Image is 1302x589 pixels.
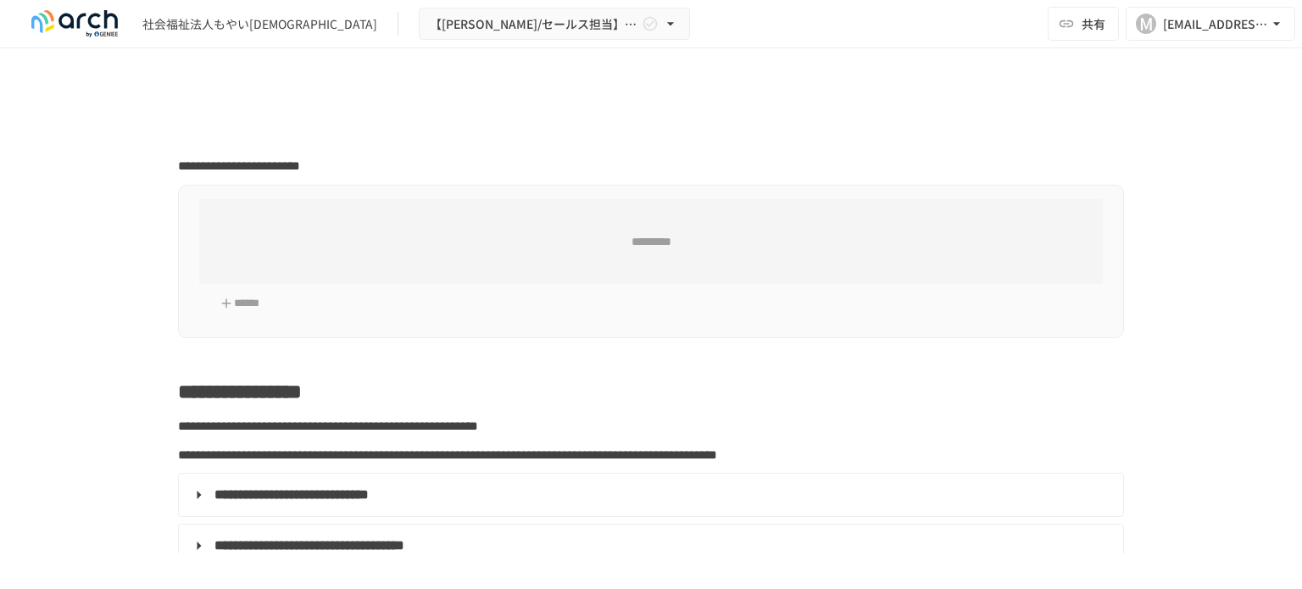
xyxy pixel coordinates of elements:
[1136,14,1156,34] div: M
[1126,7,1295,41] button: M[EMAIL_ADDRESS][DOMAIN_NAME]
[419,8,690,41] button: 【[PERSON_NAME]/セールス担当】社会福祉法人もやい[DEMOGRAPHIC_DATA]_初期設定サポート
[1048,7,1119,41] button: 共有
[1082,14,1105,33] span: 共有
[20,10,129,37] img: logo-default@2x-9cf2c760.svg
[142,15,377,33] div: 社会福祉法人もやい[DEMOGRAPHIC_DATA]
[1163,14,1268,35] div: [EMAIL_ADDRESS][DOMAIN_NAME]
[430,14,638,35] span: 【[PERSON_NAME]/セールス担当】社会福祉法人もやい[DEMOGRAPHIC_DATA]_初期設定サポート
